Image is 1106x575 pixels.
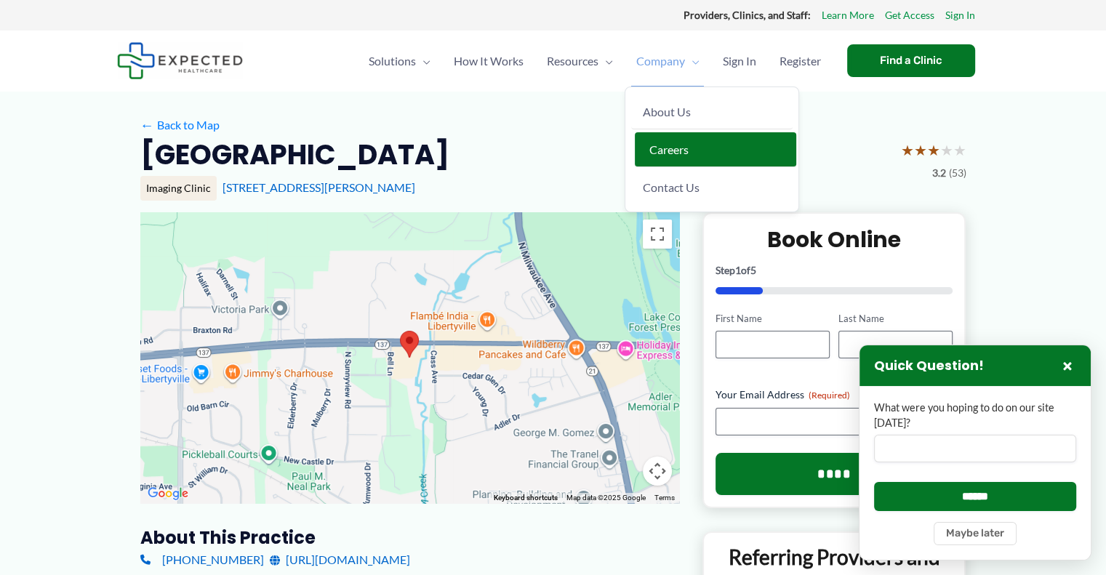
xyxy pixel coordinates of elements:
button: Keyboard shortcuts [494,493,558,503]
a: Sign In [945,6,975,25]
span: Sign In [723,36,756,87]
a: ←Back to Map [140,114,220,136]
button: Close [1059,357,1076,374]
h2: Book Online [716,225,953,254]
span: Contact Us [643,180,700,194]
nav: Primary Site Navigation [357,36,833,87]
span: ★ [940,137,953,164]
a: [STREET_ADDRESS][PERSON_NAME] [223,180,415,194]
label: First Name [716,312,830,326]
span: Company [636,36,685,87]
a: [PHONE_NUMBER] [140,549,264,571]
a: Careers [635,132,796,167]
a: About Us [631,95,793,129]
label: What were you hoping to do on our site [DATE]? [874,401,1076,430]
span: ★ [901,137,914,164]
span: Map data ©2025 Google [566,494,646,502]
span: How It Works [454,36,524,87]
a: Get Access [885,6,934,25]
a: Learn More [822,6,874,25]
label: Last Name [838,312,953,326]
span: Menu Toggle [685,36,700,87]
h2: [GEOGRAPHIC_DATA] [140,137,449,172]
span: Menu Toggle [416,36,430,87]
a: CompanyMenu Toggle [625,36,711,87]
div: Imaging Clinic [140,176,217,201]
button: Map camera controls [643,457,672,486]
span: ★ [953,137,966,164]
h3: About this practice [140,526,679,549]
span: Resources [547,36,598,87]
span: ★ [914,137,927,164]
span: ★ [927,137,940,164]
span: Solutions [369,36,416,87]
a: Register [768,36,833,87]
a: How It Works [442,36,535,87]
span: 1 [735,264,741,276]
img: Expected Healthcare Logo - side, dark font, small [117,42,243,79]
a: Open this area in Google Maps (opens a new window) [144,484,192,503]
span: 5 [750,264,756,276]
span: Register [780,36,821,87]
a: Sign In [711,36,768,87]
a: Terms (opens in new tab) [654,494,675,502]
span: Careers [649,142,689,156]
span: 3.2 [932,164,946,182]
p: Step of [716,265,953,276]
span: ← [140,118,154,132]
a: SolutionsMenu Toggle [357,36,442,87]
img: Google [144,484,192,503]
span: (Required) [809,390,850,401]
a: [URL][DOMAIN_NAME] [270,549,410,571]
button: Toggle fullscreen view [643,220,672,249]
a: Contact Us [631,170,793,204]
a: Find a Clinic [847,44,975,77]
span: Menu Toggle [598,36,613,87]
span: About Us [643,105,691,118]
span: (53) [949,164,966,182]
strong: Providers, Clinics, and Staff: [684,9,811,21]
h3: Quick Question! [874,358,984,374]
button: Maybe later [934,522,1017,545]
a: ResourcesMenu Toggle [535,36,625,87]
label: Your Email Address [716,387,953,402]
